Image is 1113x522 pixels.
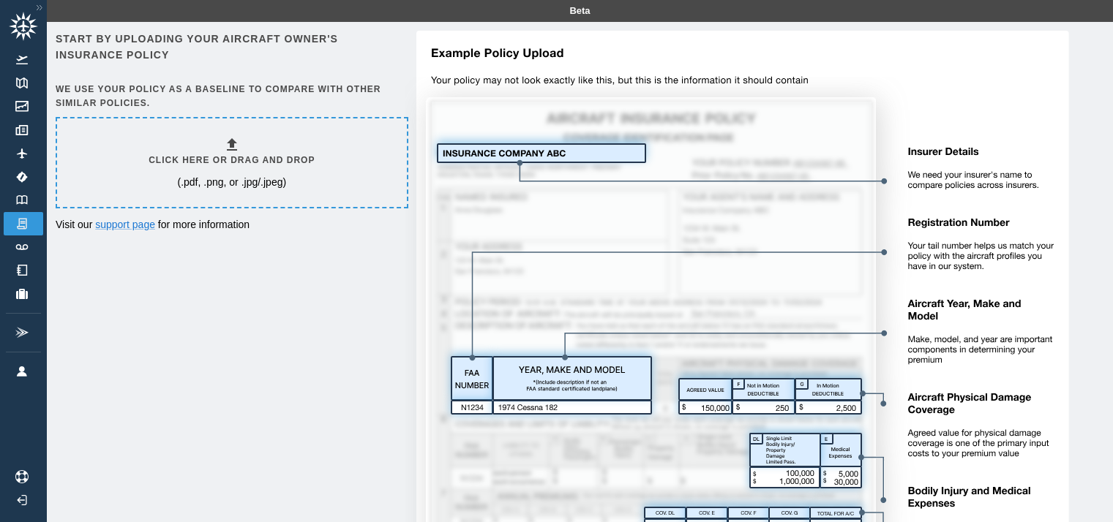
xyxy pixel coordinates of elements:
[56,31,405,64] h6: Start by uploading your aircraft owner's insurance policy
[95,219,155,230] a: support page
[177,175,286,189] p: (.pdf, .png, or .jpg/.jpeg)
[56,83,405,110] h6: We use your policy as a baseline to compare with other similar policies.
[149,154,315,167] h6: Click here or drag and drop
[56,217,405,232] p: Visit our for more information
